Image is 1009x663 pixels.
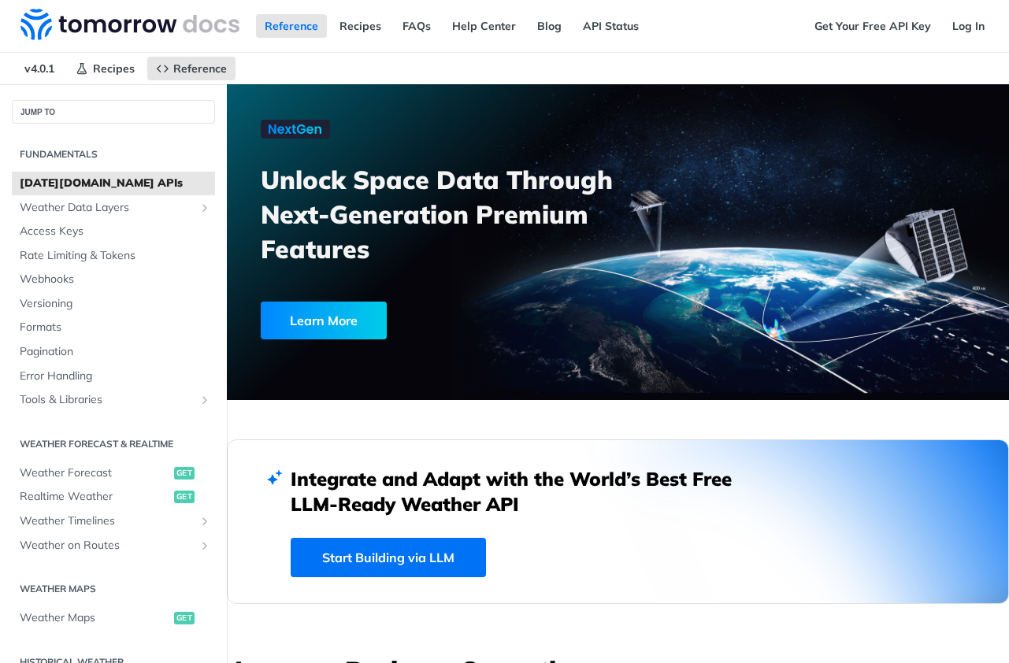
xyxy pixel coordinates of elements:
a: Weather Data LayersShow subpages for Weather Data Layers [12,196,215,220]
span: Realtime Weather [20,489,170,505]
span: Webhooks [20,272,211,287]
a: Realtime Weatherget [12,485,215,509]
a: Weather on RoutesShow subpages for Weather on Routes [12,534,215,557]
h2: Weather Maps [12,582,215,596]
h2: Fundamentals [12,147,215,161]
span: get [174,612,195,624]
span: Access Keys [20,224,211,239]
a: Log In [944,14,993,38]
a: Weather Mapsget [12,606,215,630]
a: Formats [12,316,215,339]
a: Pagination [12,340,215,364]
span: Weather Timelines [20,513,195,529]
a: Reference [147,57,236,80]
a: Recipes [67,57,143,80]
span: Rate Limiting & Tokens [20,248,211,264]
a: Blog [529,14,570,38]
span: Weather Maps [20,610,170,626]
span: [DATE][DOMAIN_NAME] APIs [20,176,211,191]
button: Show subpages for Weather Timelines [198,515,211,528]
span: Weather Data Layers [20,200,195,216]
span: Weather Forecast [20,465,170,481]
span: Pagination [20,344,211,360]
button: Show subpages for Weather Data Layers [198,202,211,214]
a: [DATE][DOMAIN_NAME] APIs [12,172,215,195]
a: Get Your Free API Key [806,14,940,38]
a: Help Center [443,14,525,38]
a: API Status [574,14,647,38]
a: Tools & LibrariesShow subpages for Tools & Libraries [12,388,215,412]
a: Rate Limiting & Tokens [12,244,215,268]
span: get [174,467,195,480]
a: Webhooks [12,268,215,291]
a: Start Building via LLM [291,538,486,577]
a: Weather Forecastget [12,461,215,485]
a: Recipes [331,14,390,38]
span: v4.0.1 [16,57,63,80]
a: Weather TimelinesShow subpages for Weather Timelines [12,509,215,533]
button: JUMP TO [12,100,215,124]
a: Versioning [12,292,215,316]
h2: Integrate and Adapt with the World’s Best Free LLM-Ready Weather API [291,466,755,517]
a: FAQs [394,14,440,38]
span: Tools & Libraries [20,392,195,408]
a: Learn More [261,302,560,339]
span: Error Handling [20,369,211,384]
span: Formats [20,320,211,335]
span: get [174,491,195,503]
div: Learn More [261,302,387,339]
span: Versioning [20,296,211,312]
span: Reference [173,61,227,76]
h3: Unlock Space Data Through Next-Generation Premium Features [261,162,635,266]
span: Recipes [93,61,135,76]
a: Error Handling [12,365,215,388]
button: Show subpages for Weather on Routes [198,539,211,552]
a: Reference [256,14,327,38]
h2: Weather Forecast & realtime [12,437,215,451]
img: NextGen [261,120,330,139]
button: Show subpages for Tools & Libraries [198,394,211,406]
img: Tomorrow.io Weather API Docs [20,9,239,40]
a: Access Keys [12,220,215,243]
span: Weather on Routes [20,538,195,554]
